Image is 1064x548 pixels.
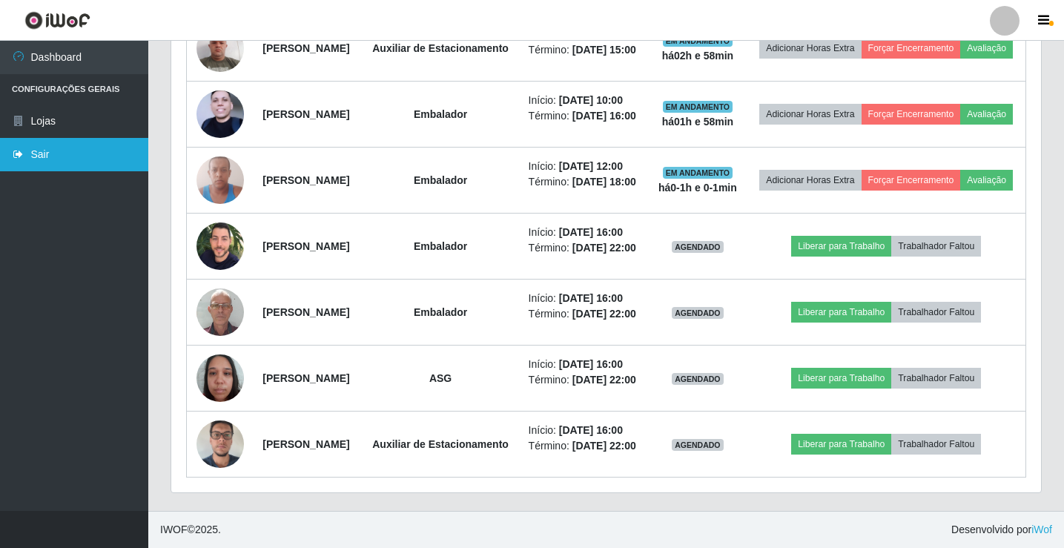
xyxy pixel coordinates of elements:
button: Trabalhador Faltou [891,368,981,389]
button: Adicionar Horas Extra [759,38,861,59]
strong: Embalador [414,306,467,318]
li: Término: [529,372,640,388]
strong: [PERSON_NAME] [262,438,349,450]
button: Liberar para Trabalho [791,434,891,455]
img: 1709375112510.jpeg [196,16,244,79]
button: Forçar Encerramento [862,104,961,125]
strong: [PERSON_NAME] [262,42,349,54]
button: Adicionar Horas Extra [759,170,861,191]
button: Liberar para Trabalho [791,302,891,323]
strong: Embalador [414,174,467,186]
strong: Auxiliar de Estacionamento [372,438,509,450]
li: Término: [529,240,640,256]
span: AGENDADO [672,439,724,451]
button: Trabalhador Faltou [891,434,981,455]
time: [DATE] 16:00 [559,226,623,238]
span: Desenvolvido por [951,522,1052,538]
span: AGENDADO [672,307,724,319]
li: Término: [529,306,640,322]
time: [DATE] 16:00 [572,110,636,122]
strong: [PERSON_NAME] [262,240,349,252]
button: Forçar Encerramento [862,170,961,191]
span: EM ANDAMENTO [663,167,733,179]
strong: [PERSON_NAME] [262,306,349,318]
time: [DATE] 22:00 [572,308,636,320]
li: Início: [529,423,640,438]
li: Término: [529,108,640,124]
li: Início: [529,291,640,306]
strong: [PERSON_NAME] [262,174,349,186]
button: Trabalhador Faltou [891,236,981,257]
time: [DATE] 15:00 [572,44,636,56]
strong: [PERSON_NAME] [262,108,349,120]
strong: Auxiliar de Estacionamento [372,42,509,54]
strong: há 0-1 h e 0-1 min [658,182,737,194]
strong: ASG [429,372,452,384]
img: 1706546677123.jpeg [196,83,244,145]
button: Trabalhador Faltou [891,302,981,323]
span: AGENDADO [672,241,724,253]
button: Adicionar Horas Extra [759,104,861,125]
span: IWOF [160,524,188,535]
img: 1740418670523.jpeg [196,412,244,475]
time: [DATE] 10:00 [559,94,623,106]
li: Término: [529,174,640,190]
img: 1744124965396.jpeg [196,280,244,343]
img: 1677584199687.jpeg [196,148,244,211]
li: Término: [529,42,640,58]
time: [DATE] 16:00 [559,292,623,304]
time: [DATE] 22:00 [572,242,636,254]
a: iWof [1031,524,1052,535]
li: Início: [529,93,640,108]
strong: Embalador [414,108,467,120]
time: [DATE] 16:00 [559,424,623,436]
img: 1683118670739.jpeg [196,217,244,275]
button: Avaliação [960,170,1013,191]
time: [DATE] 16:00 [559,358,623,370]
button: Avaliação [960,104,1013,125]
button: Liberar para Trabalho [791,236,891,257]
li: Início: [529,159,640,174]
strong: há 01 h e 58 min [662,116,734,128]
span: AGENDADO [672,373,724,385]
li: Término: [529,438,640,454]
button: Liberar para Trabalho [791,368,891,389]
span: EM ANDAMENTO [663,35,733,47]
time: [DATE] 22:00 [572,374,636,386]
span: EM ANDAMENTO [663,101,733,113]
li: Início: [529,357,640,372]
span: © 2025 . [160,522,221,538]
time: [DATE] 22:00 [572,440,636,452]
img: 1740415667017.jpeg [196,346,244,409]
strong: Embalador [414,240,467,252]
img: CoreUI Logo [24,11,90,30]
button: Avaliação [960,38,1013,59]
strong: [PERSON_NAME] [262,372,349,384]
button: Forçar Encerramento [862,38,961,59]
time: [DATE] 18:00 [572,176,636,188]
li: Início: [529,225,640,240]
strong: há 02 h e 58 min [662,50,734,62]
time: [DATE] 12:00 [559,160,623,172]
